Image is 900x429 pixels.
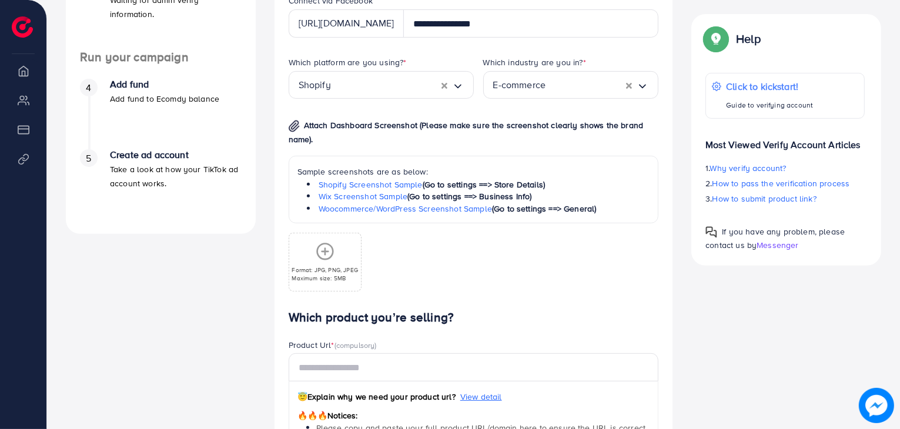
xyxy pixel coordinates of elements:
[289,119,643,145] span: Attach Dashboard Screenshot (Please make sure the screenshot clearly shows the brand name).
[705,161,865,175] p: 1.
[736,32,761,46] p: Help
[407,190,531,202] span: (Go to settings ==> Business Info)
[493,76,546,94] span: E-commerce
[297,165,650,179] p: Sample screenshots are as below:
[12,16,33,38] img: logo
[292,274,358,282] p: Maximum size: 5MB
[292,266,358,274] p: Format: JPG, PNG, JPEG
[859,388,894,423] img: image
[289,339,377,351] label: Product Url
[441,78,447,92] button: Clear Selected
[712,177,850,189] span: How to pass the verification process
[110,92,219,106] p: Add fund to Ecomdy balance
[712,193,817,205] span: How to submit product link?
[110,162,242,190] p: Take a look at how your TikTok ad account works.
[319,203,492,214] a: Woocommerce/WordPress Screenshot Sample
[726,79,813,93] p: Click to kickstart!
[705,28,727,49] img: Popup guide
[289,310,659,325] h4: Which product you’re selling?
[626,78,632,92] button: Clear Selected
[705,226,845,251] span: If you have any problem, please contact us by
[705,226,717,238] img: Popup guide
[289,56,407,68] label: Which platform are you using?
[110,149,242,160] h4: Create ad account
[289,71,474,99] div: Search for option
[546,76,626,94] input: Search for option
[66,149,256,220] li: Create ad account
[705,128,865,152] p: Most Viewed Verify Account Articles
[492,203,596,214] span: (Go to settings ==> General)
[705,192,865,206] p: 3.
[86,81,91,95] span: 4
[483,56,586,68] label: Which industry are you in?
[297,391,307,403] span: 😇
[289,120,300,132] img: img
[334,340,377,350] span: (compulsory)
[289,9,404,38] div: [URL][DOMAIN_NAME]
[297,410,327,421] span: 🔥🔥🔥
[705,176,865,190] p: 2.
[86,152,91,165] span: 5
[726,98,813,112] p: Guide to verifying account
[757,239,798,251] span: Messenger
[110,79,219,90] h4: Add fund
[319,190,407,202] a: Wix Screenshot Sample
[297,391,456,403] span: Explain why we need your product url?
[297,410,358,421] span: Notices:
[710,162,787,174] span: Why verify account?
[66,50,256,65] h4: Run your campaign
[331,76,441,94] input: Search for option
[319,179,423,190] a: Shopify Screenshot Sample
[483,71,659,99] div: Search for option
[66,79,256,149] li: Add fund
[423,179,545,190] span: (Go to settings ==> Store Details)
[460,391,502,403] span: View detail
[299,76,331,94] span: Shopify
